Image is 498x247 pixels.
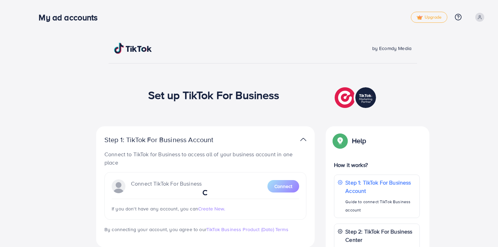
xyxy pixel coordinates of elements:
[39,12,103,22] h3: My ad accounts
[417,15,441,20] span: Upgrade
[148,88,280,101] h1: Set up TikTok For Business
[352,137,366,145] p: Help
[300,135,306,145] img: TikTok partner
[345,178,416,195] p: Step 1: TikTok For Business Account
[334,161,420,169] p: How it works?
[334,135,346,147] img: Popup guide
[345,227,416,244] p: Step 2: TikTok For Business Center
[411,12,447,23] a: tickUpgrade
[335,86,378,110] img: TikTok partner
[372,45,411,52] span: by Ecomdy Media
[114,43,152,54] img: TikTok
[104,136,235,144] p: Step 1: TikTok For Business Account
[417,15,423,20] img: tick
[345,198,416,214] p: Guide to connect TikTok Business account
